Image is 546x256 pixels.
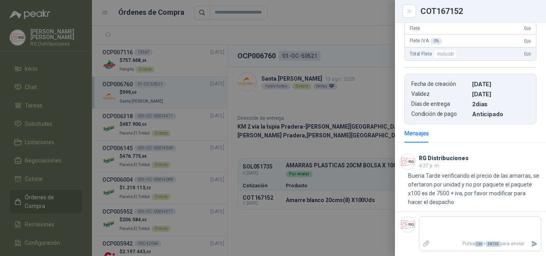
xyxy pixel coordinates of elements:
img: Company Logo [400,217,415,232]
img: Company Logo [400,154,415,169]
p: [DATE] [472,81,530,87]
p: Fecha de creación [411,81,469,87]
h3: RG Distribuciones [419,156,468,161]
div: Incluido [433,49,457,59]
span: ,00 [526,26,531,31]
span: Flete [410,26,420,31]
p: Condición de pago [411,111,469,117]
span: 4:27 p. m. [419,163,440,169]
span: Total Flete [410,49,459,59]
span: ,00 [526,52,531,56]
button: Close [405,6,414,16]
span: Flete IVA [410,38,442,44]
p: 2 dias [472,101,530,107]
p: Días de entrega [411,101,469,107]
div: COT167152 [420,7,536,15]
p: [DATE] [472,91,530,97]
p: Validez [411,91,469,97]
p: Pulsa + para enviar [433,237,528,251]
span: Ctrl [475,241,483,247]
span: 0 [524,38,531,44]
p: Anticipado [472,111,530,117]
span: ,00 [526,39,531,44]
span: ENTER [486,241,500,247]
p: Buena Tarde verificando el precio de las amarras, se ofertaron por unidad y no por paquete el paq... [408,171,541,206]
span: 0 [524,26,531,31]
label: Adjuntar archivos [419,237,433,251]
span: 0 [524,51,531,57]
button: Enviar [528,237,541,251]
div: Mensajes [405,129,429,138]
div: 0 % [430,38,442,44]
